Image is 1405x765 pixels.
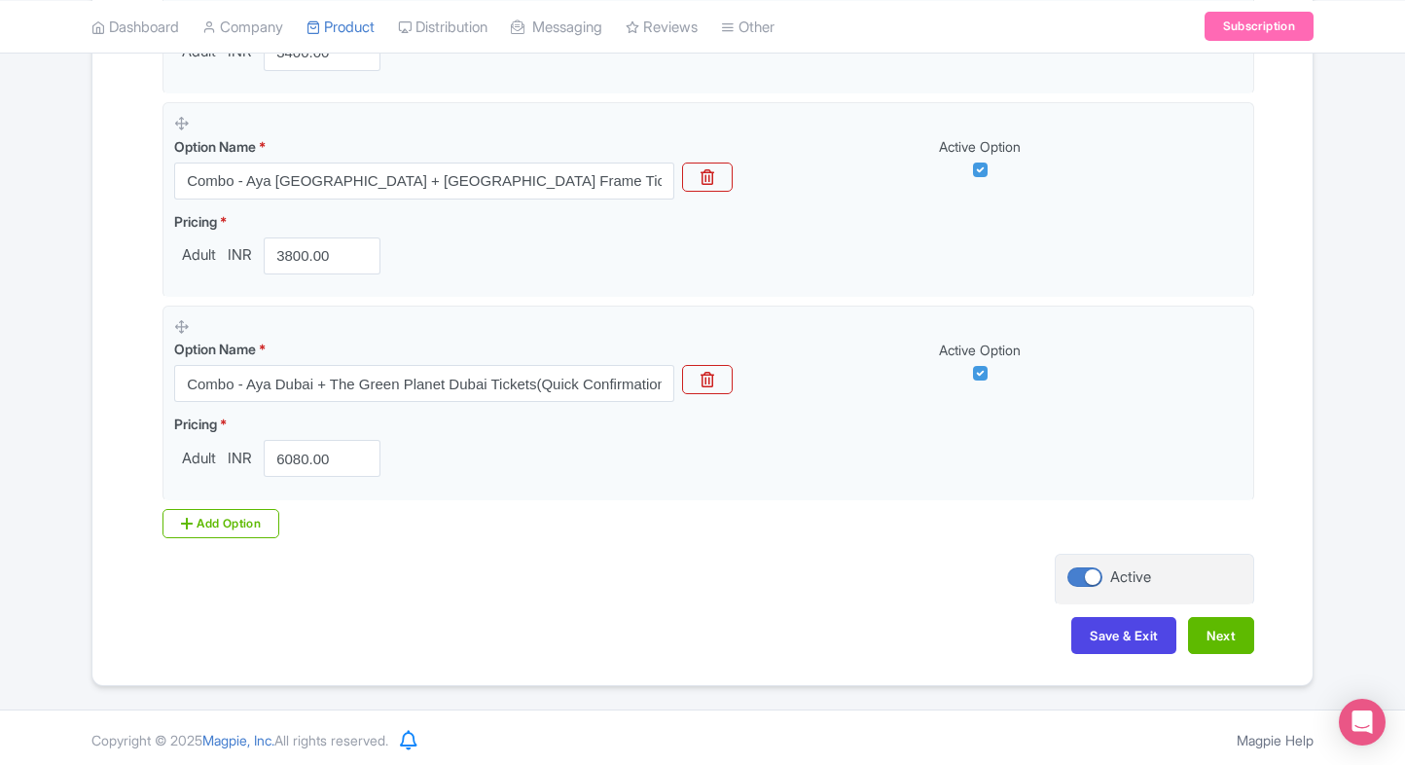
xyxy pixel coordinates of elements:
input: Option Name [174,365,674,402]
div: Copyright © 2025 All rights reserved. [80,730,400,750]
div: Add Option [162,509,279,538]
a: Subscription [1205,12,1314,41]
a: Magpie Help [1237,732,1314,748]
span: Adult [174,448,224,470]
span: Option Name [174,138,256,155]
span: Pricing [174,213,217,230]
input: 0.00 [264,440,380,477]
button: Save & Exit [1071,617,1176,654]
span: Option Name [174,341,256,357]
button: Next [1188,617,1254,654]
span: INR [224,244,256,267]
input: 0.00 [264,237,380,274]
div: Open Intercom Messenger [1339,699,1386,746]
span: Adult [174,244,224,267]
div: Active [1110,566,1151,589]
span: Active Option [939,342,1021,358]
span: Active Option [939,138,1021,155]
input: Option Name [174,163,674,200]
span: Magpie, Inc. [202,732,274,748]
span: Pricing [174,416,217,432]
span: INR [224,448,256,470]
